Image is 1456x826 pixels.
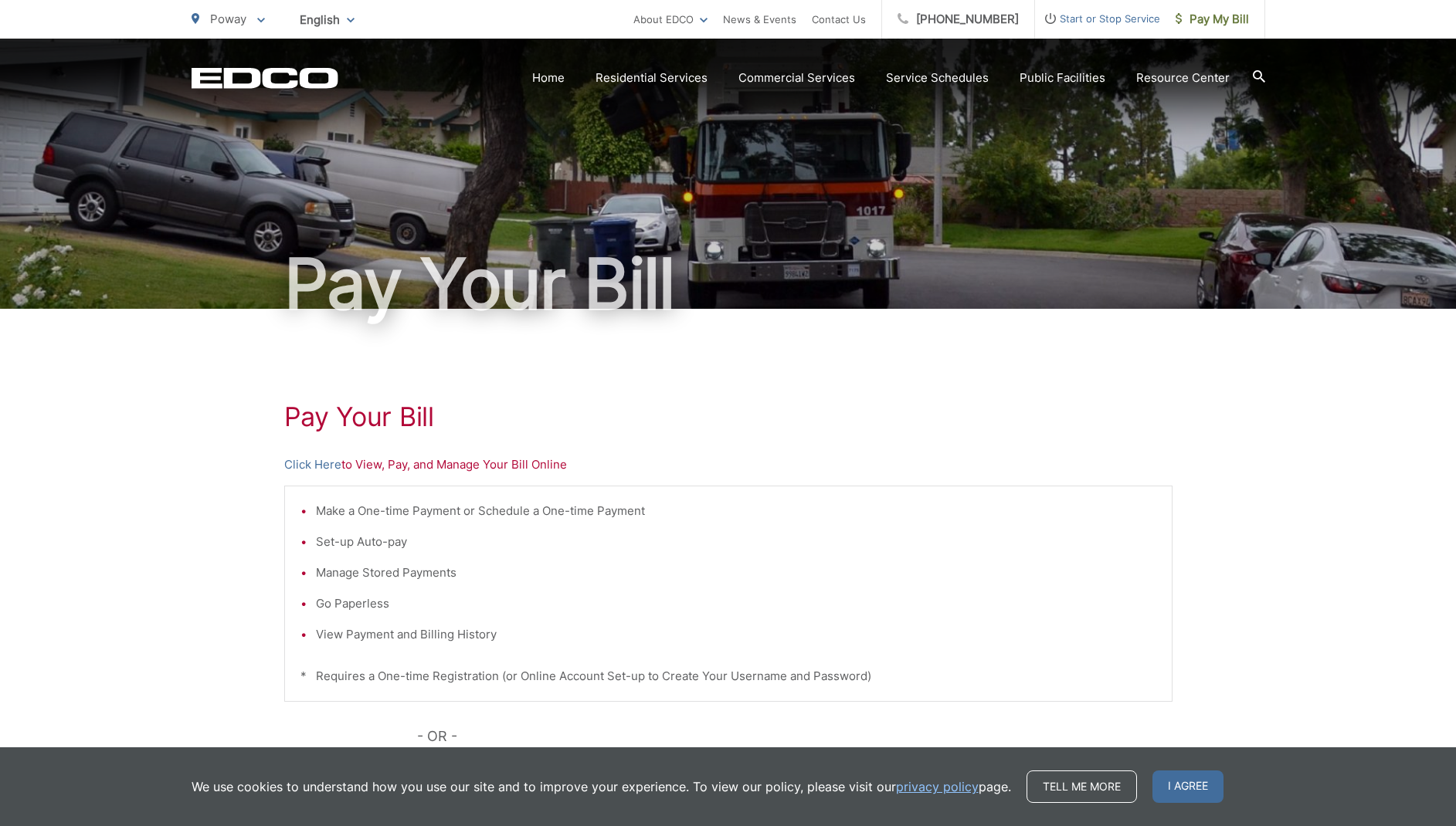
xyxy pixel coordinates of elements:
a: Service Schedules [886,69,989,87]
a: Home [532,69,565,87]
span: I agree [1152,770,1224,803]
li: Set-up Auto-pay [316,533,1156,551]
a: Click Here [284,455,341,474]
a: Commercial Services [738,69,855,87]
p: * Requires a One-time Registration (or Online Account Set-up to Create Your Username and Password) [300,667,1156,686]
span: Pay My Bill [1176,10,1249,29]
span: English [288,6,366,33]
h1: Pay Your Bill [192,245,1265,323]
a: Resource Center [1136,69,1230,87]
li: Manage Stored Payments [316,564,1156,582]
p: - OR - [417,725,1173,748]
h1: Pay Your Bill [284,401,1173,432]
a: Public Facilities [1020,69,1105,87]
p: We use cookies to understand how you use our site and to improve your experience. To view our pol... [192,777,1011,796]
a: About EDCO [633,10,708,29]
li: Go Paperless [316,594,1156,613]
a: Tell me more [1027,770,1137,803]
a: Residential Services [596,69,708,87]
li: Make a One-time Payment or Schedule a One-time Payment [316,502,1156,520]
li: View Payment and Billing History [316,625,1156,644]
a: EDCD logo. Return to the homepage. [192,67,338,89]
a: News & Events [723,10,796,29]
span: Poway [210,12,246,26]
p: to View, Pay, and Manage Your Bill Online [284,455,1173,474]
a: privacy policy [896,777,979,796]
a: Contact Us [812,10,866,29]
